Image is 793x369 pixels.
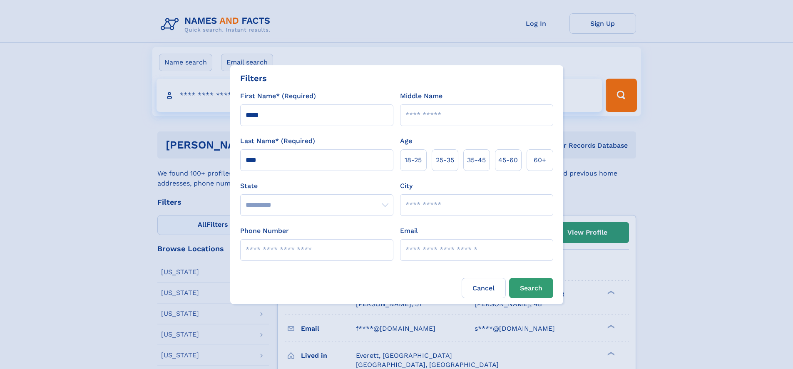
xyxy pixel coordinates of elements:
[405,155,422,165] span: 18‑25
[509,278,553,298] button: Search
[467,155,486,165] span: 35‑45
[240,91,316,101] label: First Name* (Required)
[400,136,412,146] label: Age
[240,136,315,146] label: Last Name* (Required)
[240,72,267,84] div: Filters
[534,155,546,165] span: 60+
[462,278,506,298] label: Cancel
[400,91,442,101] label: Middle Name
[400,181,413,191] label: City
[498,155,518,165] span: 45‑60
[436,155,454,165] span: 25‑35
[400,226,418,236] label: Email
[240,181,393,191] label: State
[240,226,289,236] label: Phone Number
